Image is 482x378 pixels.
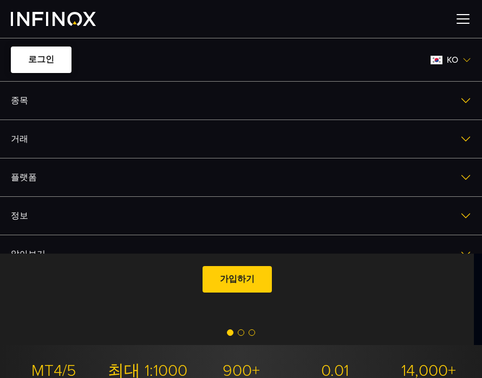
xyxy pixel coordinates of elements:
span: ko [442,54,463,67]
span: Go to slide 3 [249,329,255,336]
span: Go to slide 1 [227,329,233,336]
a: 가입하기 [203,266,272,293]
a: 로그인 [11,47,71,73]
span: Go to slide 2 [238,329,244,336]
